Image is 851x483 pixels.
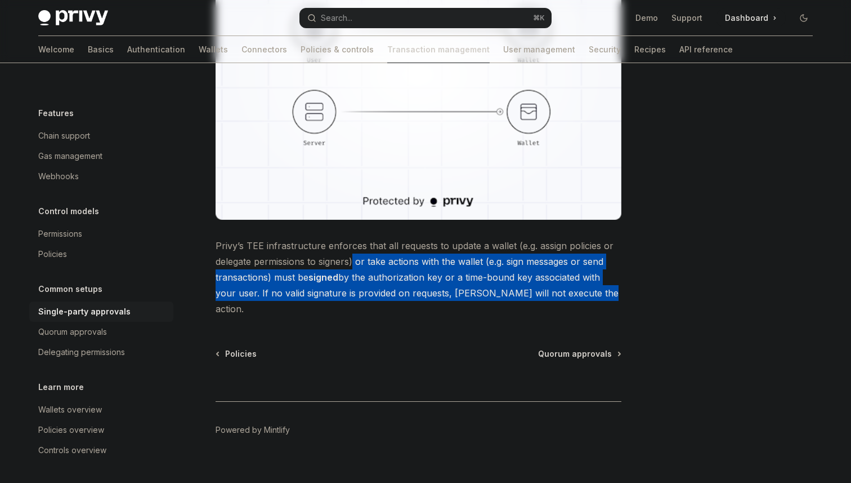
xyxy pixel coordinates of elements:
img: dark logo [38,10,108,26]
h5: Common setups [38,282,102,296]
h5: Control models [38,205,99,218]
div: Delegating permissions [38,345,125,359]
div: Gas management [38,149,102,163]
a: Wallets overview [29,400,173,420]
div: Single-party approvals [38,305,131,318]
a: Dashboard [716,9,786,27]
a: Permissions [29,224,173,244]
div: Wallets overview [38,403,102,416]
button: Search...⌘K [299,8,552,28]
a: Policies overview [29,420,173,440]
a: Policies [217,348,257,360]
div: Permissions [38,227,82,241]
a: Quorum approvals [29,322,173,342]
a: Powered by Mintlify [216,424,290,436]
div: Search... [321,11,352,25]
a: Quorum approvals [538,348,620,360]
a: Chain support [29,126,173,146]
span: Policies [225,348,257,360]
span: Privy’s TEE infrastructure enforces that all requests to update a wallet (e.g. assign policies or... [216,238,621,317]
a: Welcome [38,36,74,63]
span: Dashboard [725,12,768,24]
a: Policies [29,244,173,264]
div: Quorum approvals [38,325,107,339]
button: Toggle dark mode [795,9,813,27]
a: User management [503,36,575,63]
a: Policies & controls [301,36,374,63]
a: Security [589,36,621,63]
a: Authentication [127,36,185,63]
div: Webhooks [38,170,79,183]
strong: signed [308,272,338,283]
a: Webhooks [29,166,173,187]
a: Basics [88,36,114,63]
span: ⌘ K [533,14,545,23]
a: Delegating permissions [29,342,173,362]
a: Transaction management [387,36,490,63]
div: Chain support [38,129,90,143]
h5: Learn more [38,380,84,394]
a: Support [671,12,702,24]
a: API reference [679,36,733,63]
div: Policies overview [38,423,104,437]
a: Wallets [199,36,228,63]
h5: Features [38,107,74,120]
a: Single-party approvals [29,302,173,322]
a: Controls overview [29,440,173,460]
span: Quorum approvals [538,348,612,360]
a: Demo [635,12,658,24]
a: Connectors [241,36,287,63]
a: Gas management [29,146,173,166]
a: Recipes [634,36,666,63]
div: Controls overview [38,444,106,457]
div: Policies [38,247,67,261]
